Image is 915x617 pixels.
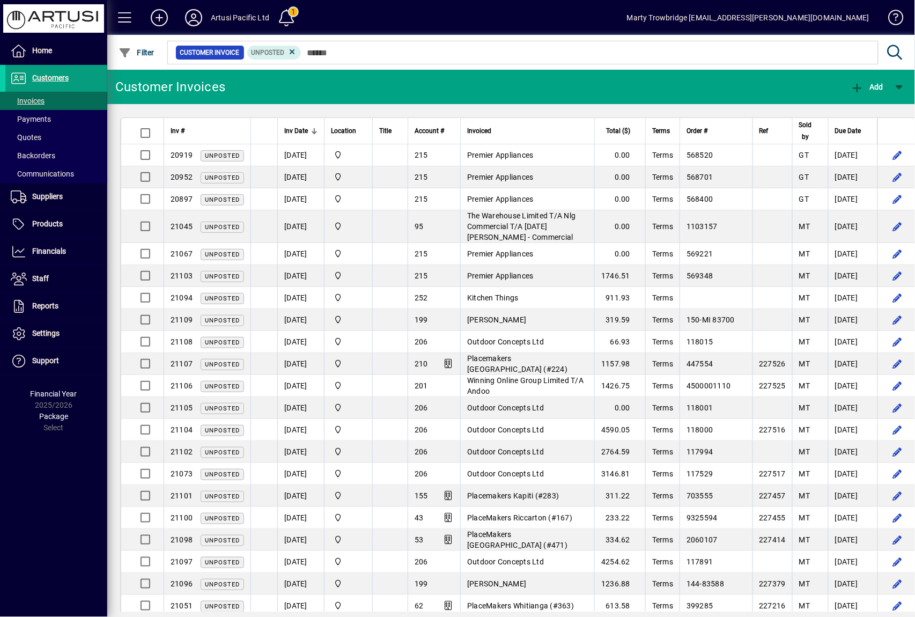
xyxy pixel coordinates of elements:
[759,381,786,390] span: 227525
[171,447,193,456] span: 21102
[467,337,544,346] span: Outdoor Concepts Ltd
[277,397,324,419] td: [DATE]
[277,441,324,463] td: [DATE]
[415,125,454,137] div: Account #
[828,529,877,551] td: [DATE]
[32,274,49,283] span: Staff
[5,266,107,292] a: Staff
[331,446,366,458] span: Main Warehouse
[889,465,906,482] button: Edit
[171,491,193,500] span: 21101
[467,211,575,241] span: The Warehouse Limited T/A Nlg Commercial T/A [DATE][PERSON_NAME] - Commercial
[415,359,428,368] span: 210
[652,222,673,231] span: Terms
[379,125,392,137] span: Title
[759,491,786,500] span: 227457
[799,293,810,302] span: MT
[828,507,877,529] td: [DATE]
[594,353,645,375] td: 1157.98
[601,125,640,137] div: Total ($)
[31,390,77,398] span: Financial Year
[889,421,906,438] button: Edit
[205,339,240,346] span: Unposted
[467,530,567,549] span: PlaceMakers [GEOGRAPHIC_DATA] (#471)
[277,507,324,529] td: [DATE]
[331,171,366,183] span: Main Warehouse
[687,469,713,478] span: 117529
[652,249,673,258] span: Terms
[467,125,491,137] span: Invoiced
[828,144,877,166] td: [DATE]
[606,125,630,137] span: Total ($)
[467,447,544,456] span: Outdoor Concepts Ltd
[652,557,673,566] span: Terms
[687,337,713,346] span: 118015
[277,309,324,331] td: [DATE]
[415,513,424,522] span: 43
[652,151,673,159] span: Terms
[5,92,107,110] a: Invoices
[11,97,45,105] span: Invoices
[415,173,428,181] span: 215
[415,425,428,434] span: 206
[594,463,645,485] td: 3146.81
[467,491,559,500] span: Placemakers Kapiti (#283)
[652,337,673,346] span: Terms
[687,151,713,159] span: 568520
[171,513,193,522] span: 21100
[5,348,107,374] a: Support
[415,151,428,159] span: 215
[652,447,673,456] span: Terms
[171,125,244,137] div: Inv #
[759,535,786,544] span: 227414
[205,405,240,412] span: Unposted
[171,535,193,544] span: 21098
[889,531,906,548] button: Edit
[119,48,154,57] span: Filter
[5,293,107,320] a: Reports
[205,174,240,181] span: Unposted
[889,377,906,394] button: Edit
[799,381,810,390] span: MT
[687,125,707,137] span: Order #
[277,331,324,353] td: [DATE]
[687,315,735,324] span: 150-MI 83700
[331,314,366,326] span: Main Warehouse
[467,376,584,395] span: Winning Online Group Limited T/A Andoo
[889,146,906,164] button: Edit
[799,119,812,143] span: Sold by
[652,425,673,434] span: Terms
[415,381,428,390] span: 201
[652,315,673,324] span: Terms
[205,493,240,500] span: Unposted
[331,490,366,502] span: Main Warehouse
[889,355,906,372] button: Edit
[205,196,240,203] span: Unposted
[415,337,428,346] span: 206
[277,287,324,309] td: [DATE]
[171,249,193,258] span: 21067
[652,125,670,137] span: Terms
[828,287,877,309] td: [DATE]
[205,515,240,522] span: Unposted
[415,195,428,203] span: 215
[835,125,871,137] div: Due Date
[799,151,809,159] span: GT
[467,151,534,159] span: Premier Appliances
[205,152,240,159] span: Unposted
[5,165,107,183] a: Communications
[5,38,107,64] a: Home
[652,293,673,302] span: Terms
[467,125,588,137] div: Invoiced
[32,247,66,255] span: Financials
[889,553,906,570] button: Edit
[627,9,869,26] div: Marty Trowbridge [EMAIL_ADDRESS][PERSON_NAME][DOMAIN_NAME]
[889,333,906,350] button: Edit
[851,83,883,91] span: Add
[828,166,877,188] td: [DATE]
[171,403,193,412] span: 21105
[889,311,906,328] button: Edit
[828,243,877,265] td: [DATE]
[594,243,645,265] td: 0.00
[379,125,401,137] div: Title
